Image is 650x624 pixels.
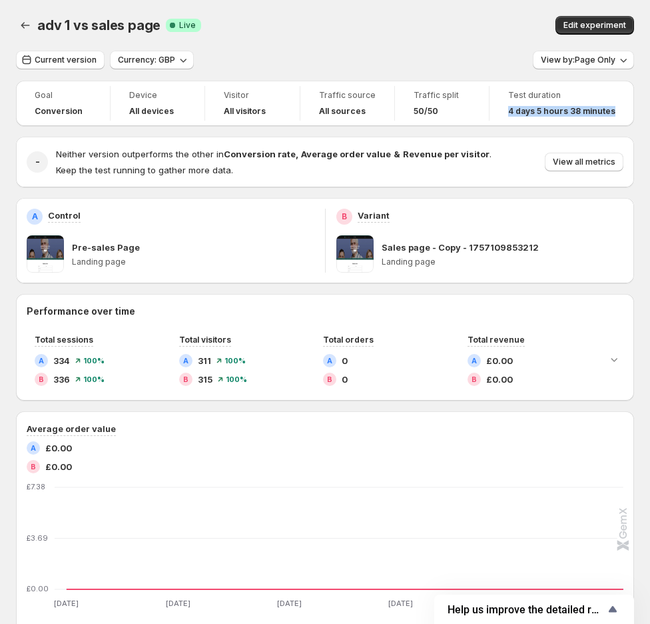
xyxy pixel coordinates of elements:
[56,165,233,175] span: Keep the test running to gather more data.
[31,444,36,452] h2: A
[224,106,266,117] h4: All visitors
[198,373,212,386] span: 315
[403,149,489,159] strong: Revenue per visitor
[414,89,470,118] a: Traffic split50/50
[336,235,374,273] img: Sales page - Copy - 1757109853212
[382,257,624,267] p: Landing page
[448,603,605,616] span: Help us improve the detailed report for A/B campaigns
[129,90,186,101] span: Device
[508,90,615,101] span: Test duration
[414,106,438,117] span: 50/50
[486,373,513,386] span: £0.00
[533,51,634,69] button: View by:Page Only
[486,354,513,367] span: £0.00
[414,90,470,101] span: Traffic split
[129,106,174,117] h4: All devices
[45,460,72,473] span: £0.00
[296,149,298,159] strong: ,
[468,335,525,345] span: Total revenue
[35,90,91,101] span: Goal
[541,55,615,65] span: View by: Page Only
[382,241,539,254] p: Sales page - Copy - 1757109853212
[388,599,413,608] text: [DATE]
[16,51,105,69] button: Current version
[35,55,97,65] span: Current version
[166,599,190,608] text: [DATE]
[37,17,161,33] span: adv 1 vs sales page
[472,375,477,383] h2: B
[118,55,175,65] span: Currency: GBP
[83,357,105,365] span: 100 %
[16,16,35,35] button: Back
[448,601,621,617] button: Show survey - Help us improve the detailed report for A/B campaigns
[35,106,83,117] span: Conversion
[72,257,314,267] p: Landing page
[198,354,211,367] span: 311
[53,373,70,386] span: 336
[301,149,391,159] strong: Average order value
[394,149,400,159] strong: &
[179,20,196,31] span: Live
[45,441,72,455] span: £0.00
[342,354,348,367] span: 0
[48,209,81,222] p: Control
[605,350,623,369] button: Expand chart
[27,422,116,435] h3: Average order value
[224,89,280,118] a: VisitorAll visitors
[545,153,623,171] button: View all metrics
[508,89,615,118] a: Test duration4 days 5 hours 38 minutes
[342,211,347,222] h2: B
[27,305,623,318] h2: Performance over time
[129,89,186,118] a: DeviceAll devices
[39,357,44,365] h2: A
[327,375,332,383] h2: B
[224,149,296,159] strong: Conversion rate
[342,373,348,386] span: 0
[553,157,615,167] span: View all metrics
[54,599,79,608] text: [DATE]
[183,357,188,365] h2: A
[35,155,40,169] h2: -
[508,106,615,117] span: 4 days 5 hours 38 minutes
[39,375,44,383] h2: B
[56,149,491,159] span: Neither version outperforms the other in .
[27,584,49,593] text: £0.00
[72,241,140,254] p: Pre-sales Page
[358,209,390,222] p: Variant
[32,211,38,222] h2: A
[31,463,36,471] h2: B
[179,335,231,345] span: Total visitors
[319,90,376,101] span: Traffic source
[555,16,634,35] button: Edit experiment
[224,90,280,101] span: Visitor
[563,20,626,31] span: Edit experiment
[27,533,48,543] text: £3.69
[319,89,376,118] a: Traffic sourceAll sources
[27,482,45,491] text: £7.38
[183,375,188,383] h2: B
[224,357,246,365] span: 100 %
[35,335,93,345] span: Total sessions
[277,599,302,608] text: [DATE]
[226,375,247,383] span: 100 %
[83,375,105,383] span: 100 %
[27,235,64,273] img: Pre-sales Page
[35,89,91,118] a: GoalConversion
[53,354,70,367] span: 334
[472,357,477,365] h2: A
[319,106,366,117] h4: All sources
[327,357,332,365] h2: A
[323,335,374,345] span: Total orders
[110,51,194,69] button: Currency: GBP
